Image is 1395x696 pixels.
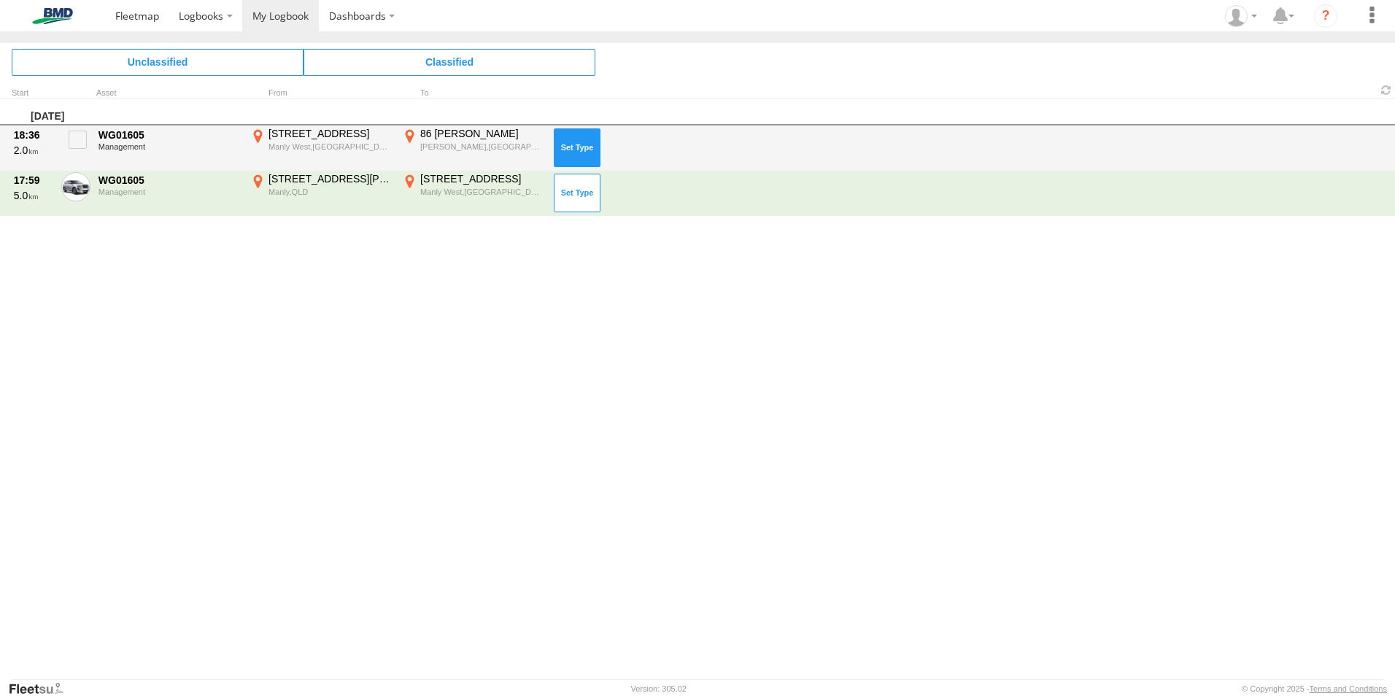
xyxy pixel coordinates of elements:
div: WG01605 [98,128,240,142]
img: bmd-logo.svg [15,8,90,24]
div: Click to Sort [12,90,55,97]
div: Manly West,[GEOGRAPHIC_DATA] [420,187,544,197]
div: Manly West,[GEOGRAPHIC_DATA] [268,142,392,152]
div: © Copyright 2025 - [1242,684,1387,693]
button: Click to Set [554,174,600,212]
label: Click to View Event Location [400,127,546,169]
div: Manly,QLD [268,187,392,197]
div: 18:36 [14,128,53,142]
div: 2.0 [14,144,53,157]
button: Click to Set [554,128,600,166]
div: [STREET_ADDRESS] [268,127,392,140]
label: Click to View Event Location [248,127,394,169]
div: Brendan Hannan [1220,5,1262,27]
a: Terms and Conditions [1310,684,1387,693]
div: Management [98,187,240,196]
a: Visit our Website [8,681,75,696]
div: 5.0 [14,189,53,202]
div: [STREET_ADDRESS] [420,172,544,185]
div: [PERSON_NAME],[GEOGRAPHIC_DATA] [420,142,544,152]
label: Click to View Event Location [400,172,546,214]
div: 17:59 [14,174,53,187]
div: Version: 305.02 [631,684,687,693]
i: ? [1314,4,1337,28]
span: Refresh [1377,83,1395,97]
div: To [400,90,546,97]
label: Click to View Event Location [248,172,394,214]
div: Management [98,142,240,151]
div: [STREET_ADDRESS][PERSON_NAME] [268,172,392,185]
div: Asset [96,90,242,97]
div: From [248,90,394,97]
div: WG01605 [98,174,240,187]
span: Click to view Classified Trips [304,49,595,75]
div: 86 [PERSON_NAME] [420,127,544,140]
span: Click to view Unclassified Trips [12,49,304,75]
